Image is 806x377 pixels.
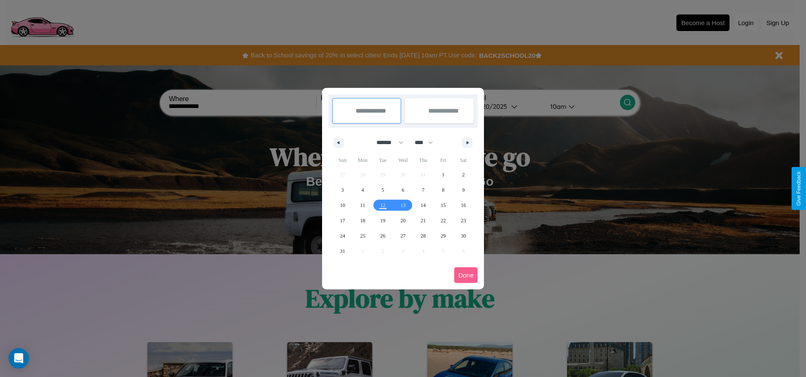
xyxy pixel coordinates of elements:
[333,244,353,259] button: 31
[340,213,345,228] span: 17
[373,153,393,167] span: Tue
[362,182,364,198] span: 4
[333,153,353,167] span: Sun
[400,213,405,228] span: 20
[340,228,345,244] span: 24
[461,228,466,244] span: 30
[453,198,473,213] button: 16
[360,213,365,228] span: 18
[441,228,446,244] span: 29
[462,167,465,182] span: 2
[333,198,353,213] button: 10
[433,167,453,182] button: 1
[373,182,393,198] button: 5
[373,213,393,228] button: 19
[380,213,385,228] span: 19
[393,153,413,167] span: Wed
[442,167,444,182] span: 1
[433,182,453,198] button: 8
[433,228,453,244] button: 29
[421,198,426,213] span: 14
[453,182,473,198] button: 9
[433,153,453,167] span: Fri
[413,182,433,198] button: 7
[400,198,405,213] span: 13
[461,198,466,213] span: 16
[441,213,446,228] span: 22
[421,213,426,228] span: 21
[400,228,405,244] span: 27
[373,198,393,213] button: 12
[796,171,802,206] div: Give Feedback
[402,182,404,198] span: 6
[413,228,433,244] button: 28
[333,228,353,244] button: 24
[353,228,373,244] button: 25
[380,228,385,244] span: 26
[393,213,413,228] button: 20
[454,267,478,283] button: Done
[340,198,345,213] span: 10
[341,182,344,198] span: 3
[413,153,433,167] span: Thu
[421,228,426,244] span: 28
[382,182,384,198] span: 5
[353,182,373,198] button: 4
[353,153,373,167] span: Mon
[453,167,473,182] button: 2
[453,153,473,167] span: Sat
[373,228,393,244] button: 26
[453,228,473,244] button: 30
[462,182,465,198] span: 9
[393,198,413,213] button: 13
[333,182,353,198] button: 3
[8,348,29,368] div: Open Intercom Messenger
[413,213,433,228] button: 21
[340,244,345,259] span: 31
[380,198,385,213] span: 12
[433,213,453,228] button: 22
[442,182,444,198] span: 8
[353,198,373,213] button: 11
[333,213,353,228] button: 17
[422,182,424,198] span: 7
[441,198,446,213] span: 15
[393,228,413,244] button: 27
[453,213,473,228] button: 23
[360,228,365,244] span: 25
[360,198,365,213] span: 11
[393,182,413,198] button: 6
[353,213,373,228] button: 18
[461,213,466,228] span: 23
[413,198,433,213] button: 14
[433,198,453,213] button: 15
